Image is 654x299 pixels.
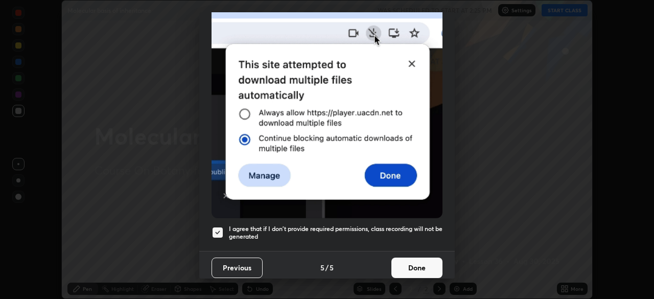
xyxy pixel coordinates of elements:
button: Done [391,258,442,278]
h4: / [325,262,329,273]
button: Previous [212,258,263,278]
h4: 5 [330,262,334,273]
h4: 5 [320,262,324,273]
h5: I agree that if I don't provide required permissions, class recording will not be generated [229,225,442,241]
